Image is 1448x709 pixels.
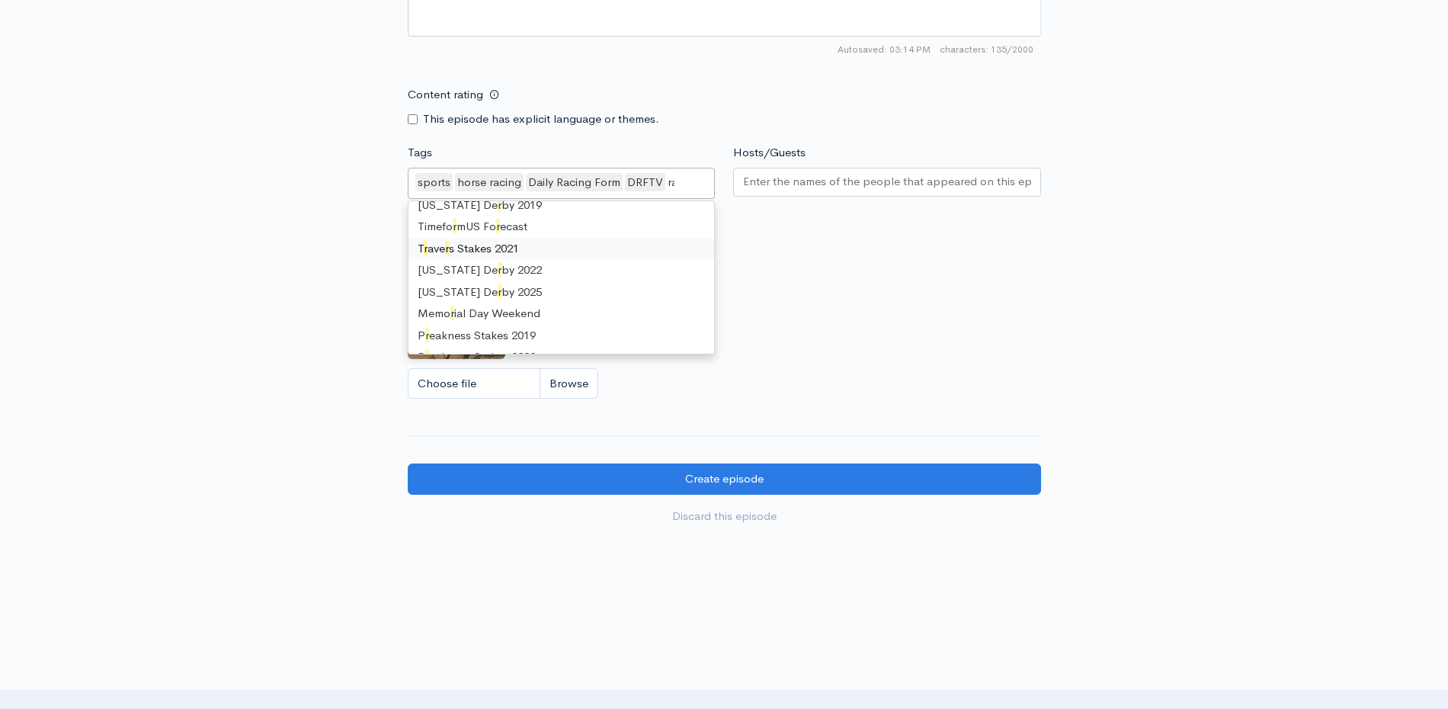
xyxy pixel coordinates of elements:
[625,173,665,192] div: DRFTV
[424,241,428,255] span: r
[408,501,1041,532] a: Discard this episode
[408,216,715,238] div: Timefo mUS Fo ecast
[408,240,1041,255] small: If no artwork is selected your default podcast artwork will be used
[408,346,715,368] div: P eakness Stakes 2020
[498,197,501,212] span: r
[423,111,659,128] label: This episode has explicit language or themes.
[408,79,483,111] label: Content rating
[425,328,429,342] span: r
[425,349,429,364] span: r
[408,194,715,217] div: [US_STATE] De by 2019
[940,43,1033,56] span: 135/2000
[526,173,623,192] div: Daily Racing Form
[838,43,931,56] span: Autosaved: 03:14 PM
[496,219,500,233] span: r
[733,144,806,162] label: Hosts/Guests
[498,284,501,299] span: r
[408,238,715,260] div: T ave s Stakes 2021
[498,262,501,277] span: r
[450,306,454,320] span: r
[445,241,449,255] span: r
[408,303,715,325] div: Memo ial Day Weekend
[408,281,715,303] div: [US_STATE] De by 2025
[408,144,432,162] label: Tags
[415,173,453,192] div: sports
[455,173,524,192] div: horse racing
[408,259,715,281] div: [US_STATE] De by 2022
[743,173,1031,191] input: Enter the names of the people that appeared on this episode
[408,325,715,347] div: P eakness Stakes 2019
[408,464,1041,495] input: Create episode
[453,219,457,233] span: r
